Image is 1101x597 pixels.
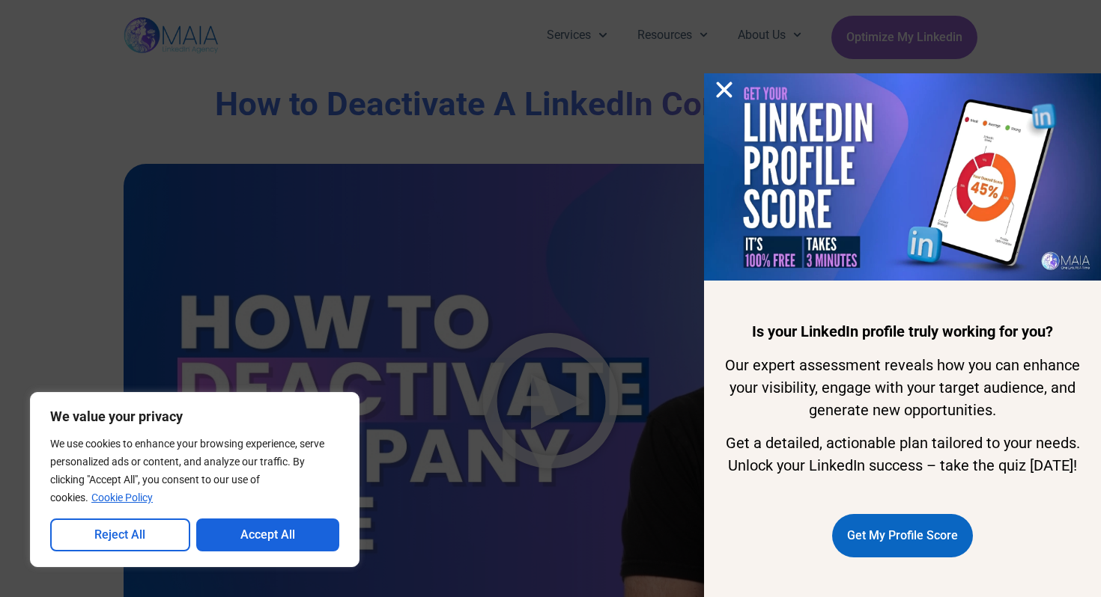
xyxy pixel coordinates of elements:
a: Close [713,79,735,101]
span: Get My Profile Score [847,521,958,550]
button: Reject All [50,518,190,551]
div: We value your privacy [30,392,360,567]
span: Unlock your LinkedIn success – take the quiz [DATE]! [728,456,1077,474]
b: Is your LinkedIn profile truly working for you? [752,322,1053,340]
p: We value your privacy [50,408,339,426]
p: We use cookies to enhance your browsing experience, serve personalized ads or content, and analyz... [50,435,339,506]
p: Get a detailed, actionable plan tailored to your needs. [724,432,1082,477]
button: Accept All [196,518,340,551]
p: Our expert assessment reveals how you can enhance your visibility, engage with your target audien... [724,354,1082,421]
a: Cookie Policy [91,491,154,504]
a: Get My Profile Score [832,514,973,557]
